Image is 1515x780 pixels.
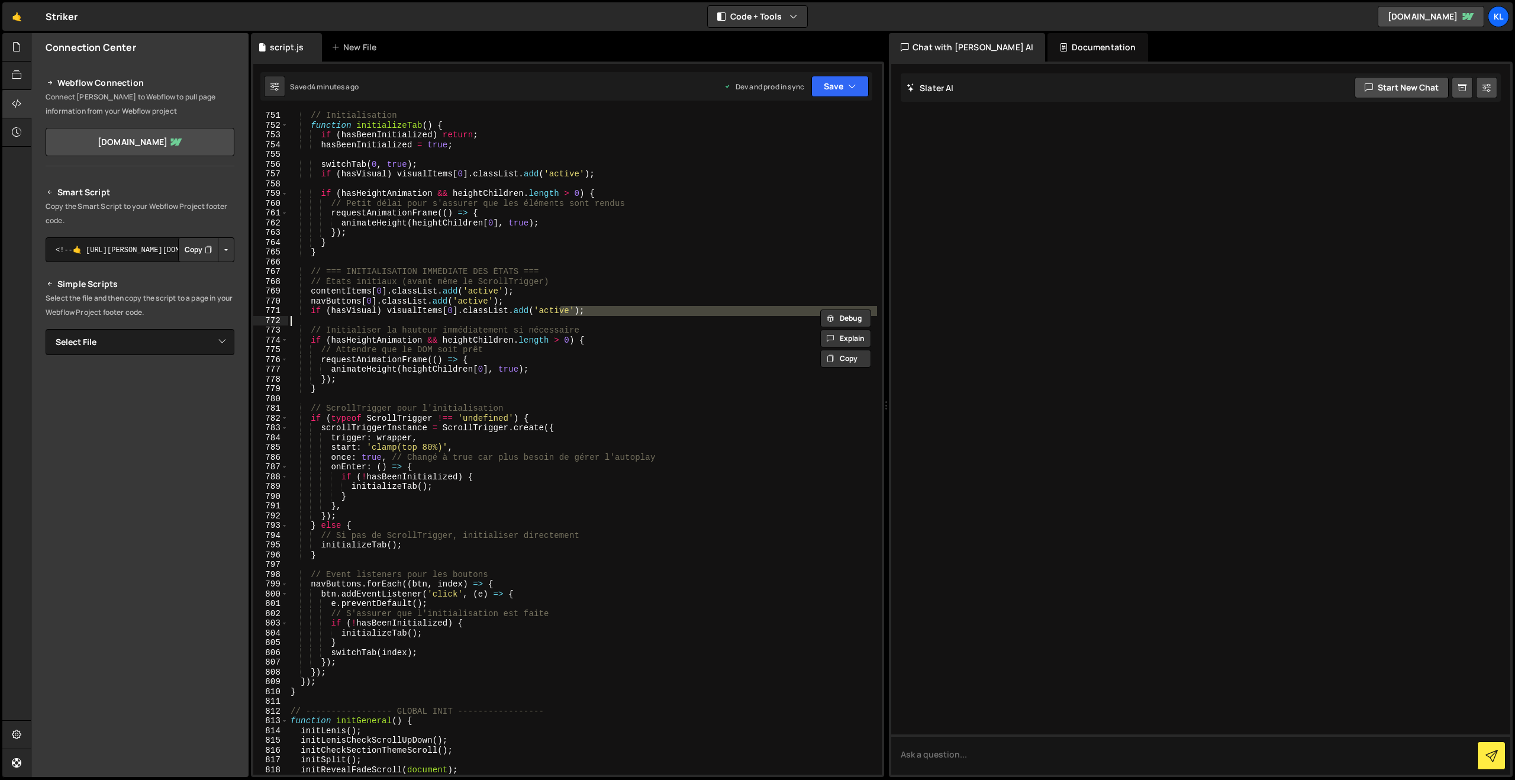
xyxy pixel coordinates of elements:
a: [DOMAIN_NAME] [1378,6,1484,27]
div: 813 [253,716,288,726]
div: 802 [253,609,288,619]
h2: Connection Center [46,41,136,54]
div: 817 [253,755,288,765]
h2: Slater AI [907,82,954,94]
div: Saved [290,82,359,92]
div: 775 [253,345,288,355]
button: Copy [178,237,218,262]
div: 809 [253,677,288,687]
div: 771 [253,306,288,316]
h2: Smart Script [46,185,234,199]
div: New File [331,41,381,53]
div: 807 [253,657,288,668]
div: 818 [253,765,288,775]
div: 805 [253,638,288,648]
div: 784 [253,433,288,443]
div: Chat with [PERSON_NAME] AI [889,33,1045,62]
div: 783 [253,423,288,433]
div: 814 [253,726,288,736]
button: Explain [820,330,871,347]
div: 769 [253,286,288,296]
div: 766 [253,257,288,267]
div: 810 [253,687,288,697]
p: Connect [PERSON_NAME] to Webflow to pull page information from your Webflow project [46,90,234,118]
div: 752 [253,121,288,131]
div: 797 [253,560,288,570]
div: 790 [253,492,288,502]
div: 780 [253,394,288,404]
div: 796 [253,550,288,560]
p: Copy the Smart Script to your Webflow Project footer code. [46,199,234,228]
div: 793 [253,521,288,531]
div: 789 [253,482,288,492]
div: 779 [253,384,288,394]
div: 762 [253,218,288,228]
div: Striker [46,9,78,24]
div: 792 [253,511,288,521]
div: 812 [253,707,288,717]
div: 781 [253,404,288,414]
div: 770 [253,296,288,307]
div: Button group with nested dropdown [178,237,234,262]
div: 785 [253,443,288,453]
div: 808 [253,668,288,678]
div: 815 [253,736,288,746]
div: 765 [253,247,288,257]
div: 759 [253,189,288,199]
div: 755 [253,150,288,160]
div: 777 [253,365,288,375]
button: Save [811,76,869,97]
div: 776 [253,355,288,365]
div: 799 [253,579,288,589]
div: Dev and prod in sync [724,82,804,92]
div: 756 [253,160,288,170]
div: 786 [253,453,288,463]
div: 804 [253,628,288,639]
p: Select the file and then copy the script to a page in your Webflow Project footer code. [46,291,234,320]
a: Kl [1488,6,1509,27]
h2: Simple Scripts [46,277,234,291]
div: 763 [253,228,288,238]
div: 757 [253,169,288,179]
button: Start new chat [1355,77,1449,98]
a: 🤙 [2,2,31,31]
div: 773 [253,325,288,336]
button: Code + Tools [708,6,807,27]
div: 760 [253,199,288,209]
div: 751 [253,111,288,121]
button: Copy [820,350,871,368]
iframe: YouTube video player [46,489,236,595]
div: 782 [253,414,288,424]
button: Debug [820,310,871,327]
div: 800 [253,589,288,599]
div: 4 minutes ago [311,82,359,92]
div: 772 [253,316,288,326]
div: script.js [270,41,304,53]
textarea: <!--🤙 [URL][PERSON_NAME][DOMAIN_NAME]> <script>document.addEventListener("DOMContentLoaded", func... [46,237,234,262]
div: Documentation [1047,33,1147,62]
a: [DOMAIN_NAME] [46,128,234,156]
div: 795 [253,540,288,550]
div: 787 [253,462,288,472]
div: 801 [253,599,288,609]
div: 761 [253,208,288,218]
div: 811 [253,697,288,707]
div: 764 [253,238,288,248]
div: 816 [253,746,288,756]
div: 806 [253,648,288,658]
div: 768 [253,277,288,287]
div: 788 [253,472,288,482]
div: 791 [253,501,288,511]
div: 798 [253,570,288,580]
div: 803 [253,618,288,628]
iframe: YouTube video player [46,375,236,481]
div: 778 [253,375,288,385]
div: 774 [253,336,288,346]
div: 753 [253,130,288,140]
div: 767 [253,267,288,277]
div: 754 [253,140,288,150]
h2: Webflow Connection [46,76,234,90]
div: 794 [253,531,288,541]
div: 758 [253,179,288,189]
